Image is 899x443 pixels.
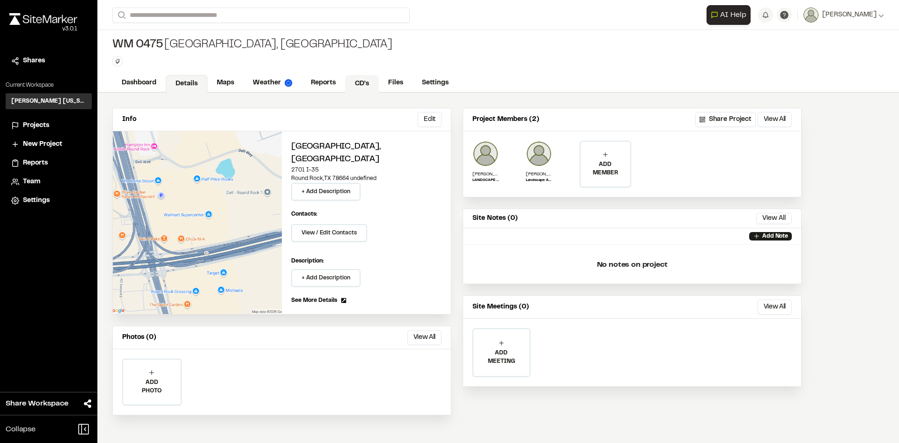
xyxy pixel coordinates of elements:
[472,114,539,125] p: Project Members (2)
[803,8,818,23] img: User
[122,332,156,343] p: Photos (0)
[472,302,529,312] p: Site Meetings (0)
[302,74,345,92] a: Reports
[11,56,86,66] a: Shares
[11,97,86,105] h3: [PERSON_NAME] [US_STATE]
[291,210,317,218] p: Contacts:
[23,120,49,131] span: Projects
[707,5,751,25] button: Open AI Assistant
[762,232,788,240] p: Add Note
[758,112,792,127] button: View All
[418,112,442,127] button: Edit
[291,257,442,265] p: Description:
[11,139,86,150] a: New Project
[123,378,181,395] p: ADD PHOTO
[291,183,361,201] button: + Add Description
[471,250,794,280] p: No notes on project
[526,171,552,178] p: [PERSON_NAME]
[526,141,552,167] img: Paitlyn Anderton
[803,8,884,23] button: [PERSON_NAME]
[23,195,50,206] span: Settings
[472,141,499,167] img: Brandon Mckinney
[472,213,518,224] p: Site Notes (0)
[207,74,243,92] a: Maps
[291,141,442,166] h2: [GEOGRAPHIC_DATA], [GEOGRAPHIC_DATA]
[112,56,123,67] button: Edit Tags
[291,269,361,287] button: + Add Description
[407,330,442,345] button: View All
[291,224,367,242] button: View / Edit Contacts
[291,166,442,174] p: 2701 I-35
[6,398,68,409] span: Share Workspace
[413,74,458,92] a: Settings
[112,8,129,23] button: Search
[379,74,413,92] a: Files
[23,56,45,66] span: Shares
[291,296,337,305] span: See More Details
[11,195,86,206] a: Settings
[112,74,166,92] a: Dashboard
[473,349,530,366] p: ADD MEETING
[11,120,86,131] a: Projects
[526,178,552,183] p: Landscape Analyst
[23,139,62,150] span: New Project
[6,81,92,90] p: Current Workspace
[822,10,877,20] span: [PERSON_NAME]
[345,75,379,93] a: CD's
[112,38,162,53] span: WM 0475
[285,79,292,87] img: precipai.png
[122,114,136,125] p: Info
[695,112,756,127] button: Share Project
[112,38,392,53] div: [GEOGRAPHIC_DATA], [GEOGRAPHIC_DATA]
[756,213,792,224] button: View All
[707,5,754,25] div: Open AI Assistant
[243,74,302,92] a: Weather
[758,300,792,315] button: View All
[472,171,499,178] p: [PERSON_NAME]
[23,177,40,187] span: Team
[6,424,36,435] span: Collapse
[581,160,630,177] p: ADD MEMBER
[720,9,746,21] span: AI Help
[291,174,442,183] p: Round Rock , TX 78664 undefined
[166,75,207,93] a: Details
[472,178,499,183] p: LANDSCAPE DESIGNER
[11,158,86,168] a: Reports
[23,158,48,168] span: Reports
[9,25,77,33] div: Oh geez...please don't...
[11,177,86,187] a: Team
[9,13,77,25] img: rebrand.png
